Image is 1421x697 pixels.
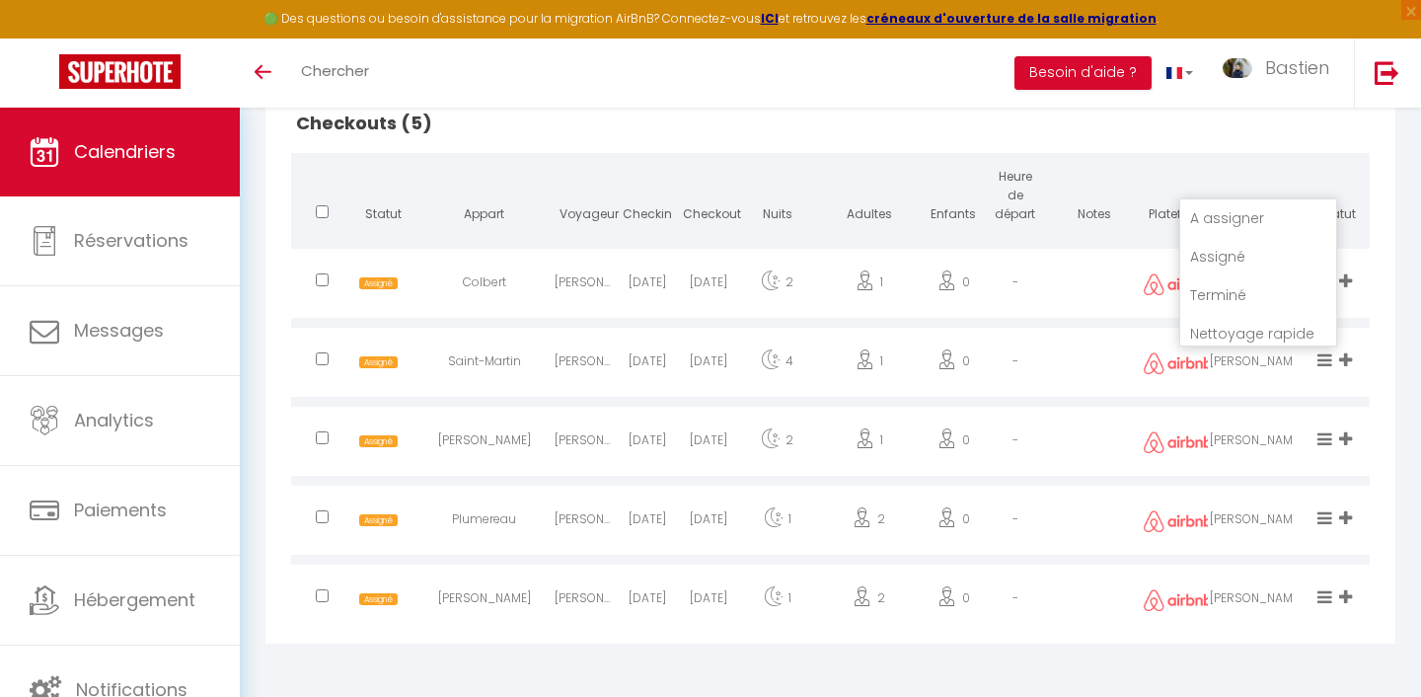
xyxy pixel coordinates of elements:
[678,570,739,634] div: [DATE]
[616,491,677,555] div: [DATE]
[74,408,154,432] span: Analytics
[815,412,923,476] div: 1
[1208,153,1305,244] th: Assigné à
[555,412,616,476] div: [PERSON_NAME]
[359,435,398,448] span: Assigné
[923,153,984,244] th: Enfants
[985,570,1047,634] div: -
[616,412,677,476] div: [DATE]
[291,93,1370,154] h2: Checkouts (5)
[74,587,195,612] span: Hébergement
[286,39,384,108] a: Chercher
[678,333,739,397] div: [DATE]
[985,254,1047,318] div: -
[1223,58,1252,78] img: ...
[359,514,398,527] span: Assigné
[678,254,739,318] div: [DATE]
[1208,491,1305,555] div: [PERSON_NAME]
[555,153,616,244] th: Voyageur
[359,593,398,606] span: Assigné
[739,333,815,397] div: 4
[761,10,779,27] a: ICI
[359,277,398,290] span: Assigné
[1306,153,1371,244] th: Statut
[923,570,984,634] div: 0
[923,254,984,318] div: 0
[59,54,181,89] img: Super Booking
[555,570,616,634] div: [PERSON_NAME]
[74,228,188,253] span: Réservations
[555,333,616,397] div: [PERSON_NAME]
[616,153,677,244] th: Checkin
[555,491,616,555] div: [PERSON_NAME]
[16,8,75,67] button: Ouvrir le widget de chat LiveChat
[616,570,677,634] div: [DATE]
[985,412,1047,476] div: -
[1144,273,1213,295] img: airbnb2.png
[555,254,616,318] div: [PERSON_NAME]
[815,153,923,244] th: Adultes
[1144,431,1213,453] img: airbnb2.png
[1144,352,1213,374] img: airbnb2.png
[739,254,815,318] div: 2
[414,333,555,397] div: Saint-Martin
[1180,315,1336,352] li: Nettoyage rapide
[464,205,504,222] span: Appart
[923,491,984,555] div: 0
[985,333,1047,397] div: -
[616,333,677,397] div: [DATE]
[414,570,555,634] div: [PERSON_NAME]
[365,205,402,222] span: Statut
[1180,238,1336,275] li: Assigné
[1014,56,1152,90] button: Besoin d'aide ?
[866,10,1157,27] a: créneaux d'ouverture de la salle migration
[678,153,739,244] th: Checkout
[1046,153,1143,244] th: Notes
[414,491,555,555] div: Plumereau
[923,333,984,397] div: 0
[1375,60,1399,85] img: logout
[616,254,677,318] div: [DATE]
[74,498,167,522] span: Paiements
[74,318,164,343] span: Messages
[985,491,1047,555] div: -
[985,153,1047,244] th: Heure de départ
[815,333,923,397] div: 1
[815,570,923,634] div: 2
[1208,39,1354,108] a: ... Bastien
[739,412,815,476] div: 2
[74,139,176,164] span: Calendriers
[923,412,984,476] div: 0
[359,356,398,369] span: Assigné
[815,491,923,555] div: 2
[301,60,369,81] span: Chercher
[678,412,739,476] div: [DATE]
[815,254,923,318] div: 1
[1265,55,1329,80] span: Bastien
[1144,153,1209,244] th: Plateforme
[739,570,815,634] div: 1
[1144,510,1213,532] img: airbnb2.png
[739,491,815,555] div: 1
[414,254,555,318] div: Colbert
[739,153,815,244] th: Nuits
[414,412,555,476] div: [PERSON_NAME]
[1208,570,1305,634] div: [PERSON_NAME]
[1180,276,1336,314] li: Terminé
[678,491,739,555] div: [DATE]
[1208,333,1305,397] div: [PERSON_NAME]
[1144,589,1213,611] img: airbnb2.png
[1208,412,1305,476] div: [PERSON_NAME]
